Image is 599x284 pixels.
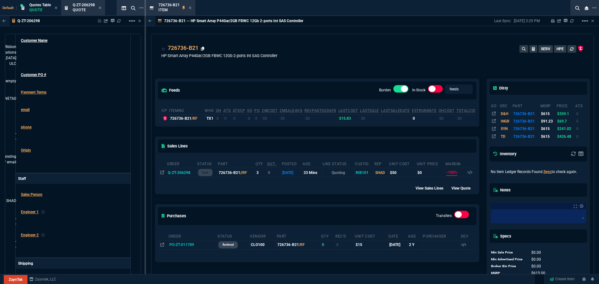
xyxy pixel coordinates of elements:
td: $0 [360,114,381,122]
p: Staff [16,173,130,184]
nx-icon: Open New Tab [592,5,597,11]
div: View Sales Lines [416,185,449,191]
span: -100% [446,170,457,176]
span: Engineer 1 [21,210,39,214]
abbr: Total units in inventory => minus on SO => plus on PO [223,108,231,113]
th: Unit Price [416,159,446,168]
th: Order [168,231,217,240]
td: 726736-B21 [276,240,321,249]
tr: undefined [491,249,567,256]
tr: Smart Array P440ar/2G Controll [491,110,586,117]
th: price [556,101,575,110]
th: ItemNo [169,106,204,115]
td: 0 [216,114,223,122]
th: Order [167,159,197,168]
span: existing / email [3,154,16,165]
nx-icon: Close Tab [189,6,192,11]
a: empty [6,78,16,84]
abbr: Avg cost of all PO invoices for 2 months (with burden) [262,108,278,113]
th: QTY [255,159,267,168]
p: HP Smart Array P440ar/2GB FBWC 12Gb 2-ports Int SAS Controller [161,53,277,59]
td: CLO100 [250,240,276,249]
td: 726736-B21 [512,133,540,140]
nx-icon: Back to Table [2,19,6,23]
span: Quotes Table [29,3,51,7]
th: Date [388,231,408,240]
div: $50 [390,170,415,176]
div: Burden [393,85,408,95]
nx-icon: Clear selected rep [41,232,45,238]
th: Part [276,231,321,240]
span: Default [2,6,17,10]
span: 0 [531,257,541,262]
abbr: The last SO Inv price. No time limit. (ignore zeros) [360,108,379,113]
span: Sales Person [21,192,42,197]
a: -- [15,238,16,250]
td: 726736-B21 [512,125,540,132]
td: SYN [499,125,512,132]
td: $0 [279,114,304,122]
td: $615 [540,125,556,132]
th: Vendor [250,231,276,240]
th: Unit Cost [389,159,416,168]
div: View Quote [451,185,476,191]
h5: Disty [493,85,508,91]
div: 726736-B21 [170,116,203,121]
th: ats [575,101,586,110]
tr: HP SMART ARRAY P440AR/2GB FBWC 12GB_X000D_ 2-PORT INTERNAL SAS _X0 [491,118,586,125]
td: 726736-B21 [217,168,255,177]
td: [DATE] [281,168,303,177]
span: 0 [531,264,541,268]
nx-icon: Open In Opposite Panel [160,171,164,175]
button: SERV [538,45,553,53]
div: Add to Watchlist [161,44,166,53]
div: In-Stock [428,85,443,95]
th: Margin [445,159,466,168]
th: Posted [281,159,303,168]
abbr: Total sales within a 30 day window based on last time there was inventory [412,108,436,113]
th: Status [197,159,217,168]
tr: undefined [18,189,128,206]
abbr: Avg Cost of Inventory on-hand (with burden) [439,108,455,113]
td: [DATE] [388,240,408,249]
abbr: The date of the last SO Inv price. No time limit. (ignore zeros) [381,108,410,113]
a: Sync [543,170,552,174]
td: 0 [223,114,232,122]
a: -- [15,215,16,227]
th: Unit Cost [354,231,388,240]
td: $0 [456,114,480,122]
p: Item [158,7,180,12]
nx-fornida-value: PO-ZT-011789 [169,242,216,248]
span: Customer Name [21,38,47,43]
td: 33 Mins [302,168,322,177]
span: /RF [299,243,305,247]
th: Rep [374,159,389,168]
span: //RF [240,171,247,175]
th: go [491,101,499,110]
button: HPE [554,45,566,53]
td: $69.7 [556,118,575,125]
td: Q-ZT-206298 [167,168,197,177]
td: $15.83 [338,114,360,122]
span: /RF [192,116,197,121]
tr: undefined [18,69,128,87]
span: PO-ZT-011789 [169,243,194,247]
th: Age [408,231,422,240]
td: 726736-B21 [512,118,540,125]
nx-icon: Search [129,4,138,12]
nx-icon: Open In Opposite Panel [160,243,164,247]
td: $0 [416,168,446,177]
abbr: ATS with all companies combined [233,108,245,113]
tr: HPQ SMART ARRAY P440AR/2GB FBWC INT CNTR [491,125,586,132]
label: Burden [379,88,391,92]
tr: HPE Smart Array P440ar/2GB with FBWC [491,133,586,140]
td: $615 [540,133,556,140]
td: SHAD [374,168,389,177]
td: 0 [412,114,438,122]
a: Hide Workbench [591,18,594,23]
a: Create Item [547,275,577,284]
tr: undefined [491,256,567,263]
h5: Sales Lines [162,143,188,149]
td: D&H [499,110,512,117]
td: 0 [267,168,281,177]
